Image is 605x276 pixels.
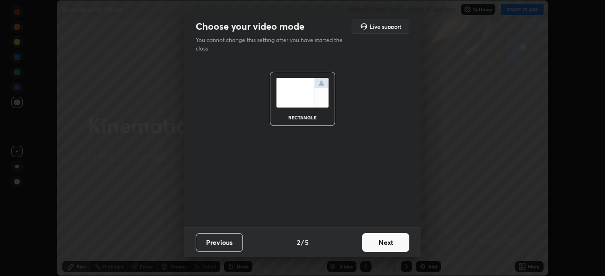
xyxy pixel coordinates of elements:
[196,36,349,53] p: You cannot change this setting after you have started the class
[297,237,300,247] h4: 2
[370,24,401,29] h5: Live support
[305,237,309,247] h4: 5
[196,20,304,33] h2: Choose your video mode
[284,115,321,120] div: rectangle
[276,78,329,108] img: normalScreenIcon.ae25ed63.svg
[196,233,243,252] button: Previous
[301,237,304,247] h4: /
[362,233,409,252] button: Next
